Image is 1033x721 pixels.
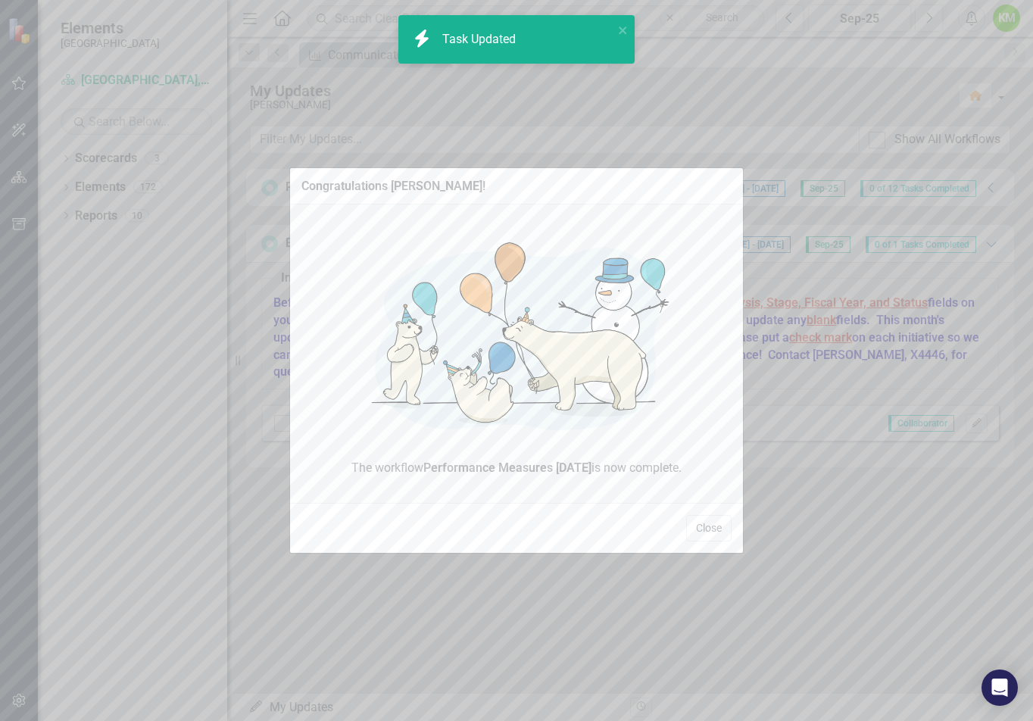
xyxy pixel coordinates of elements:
span: The workflow is now complete. [301,460,732,477]
img: Congratulations [345,216,688,459]
button: close [618,21,629,39]
strong: Performance Measures [DATE] [423,460,591,475]
button: Close [686,515,732,542]
div: Task Updated [442,31,520,48]
div: Congratulations [PERSON_NAME]! [301,179,485,193]
div: Open Intercom Messenger [982,669,1018,706]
